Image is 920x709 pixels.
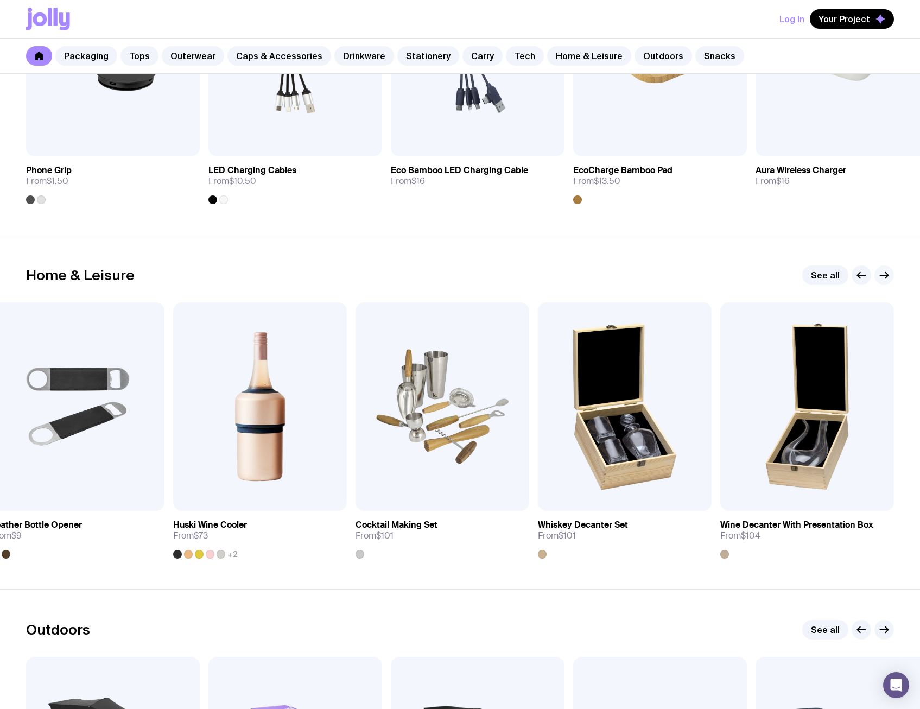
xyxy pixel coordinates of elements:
a: Caps & Accessories [227,46,331,66]
a: Whiskey Decanter SetFrom$101 [538,511,712,559]
a: Eco Bamboo LED Charging CableFrom$16 [391,156,564,195]
span: From [356,530,394,541]
span: From [720,530,760,541]
span: $16 [776,175,790,187]
a: LED Charging CablesFrom$10.50 [208,156,382,204]
span: $9 [11,530,22,541]
button: Log In [779,9,804,29]
h3: LED Charging Cables [208,165,296,176]
span: From [391,176,425,187]
a: Home & Leisure [547,46,631,66]
span: $101 [376,530,394,541]
a: Huski Wine CoolerFrom$73+2 [173,511,347,559]
h3: Cocktail Making Set [356,520,437,530]
h3: Whiskey Decanter Set [538,520,628,530]
h3: Aura Wireless Charger [756,165,846,176]
h3: Eco Bamboo LED Charging Cable [391,165,528,176]
a: Wine Decanter With Presentation BoxFrom$104 [720,511,894,559]
h3: EcoCharge Bamboo Pad [573,165,672,176]
span: $104 [741,530,760,541]
span: Your Project [819,14,870,24]
h3: Huski Wine Cooler [173,520,247,530]
span: From [173,530,208,541]
a: See all [802,265,848,285]
a: Tops [120,46,158,66]
a: Carry [462,46,503,66]
a: See all [802,620,848,640]
span: $16 [411,175,425,187]
a: Tech [506,46,544,66]
a: Packaging [55,46,117,66]
a: Outdoors [635,46,692,66]
span: From [756,176,790,187]
a: Cocktail Making SetFrom$101 [356,511,529,559]
a: Drinkware [334,46,394,66]
a: Outerwear [162,46,224,66]
h2: Home & Leisure [26,267,135,283]
span: From [26,176,68,187]
span: $101 [559,530,576,541]
span: $13.50 [594,175,620,187]
h2: Outdoors [26,622,90,638]
a: Snacks [695,46,744,66]
a: EcoCharge Bamboo PadFrom$13.50 [573,156,747,204]
span: $73 [194,530,208,541]
a: Stationery [397,46,459,66]
h3: Phone Grip [26,165,72,176]
span: From [573,176,620,187]
span: From [538,530,576,541]
h3: Wine Decanter With Presentation Box [720,520,873,530]
div: Open Intercom Messenger [883,672,909,698]
button: Your Project [810,9,894,29]
a: Phone GripFrom$1.50 [26,156,200,204]
span: +2 [227,550,238,559]
span: $1.50 [47,175,68,187]
span: From [208,176,256,187]
span: $10.50 [229,175,256,187]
